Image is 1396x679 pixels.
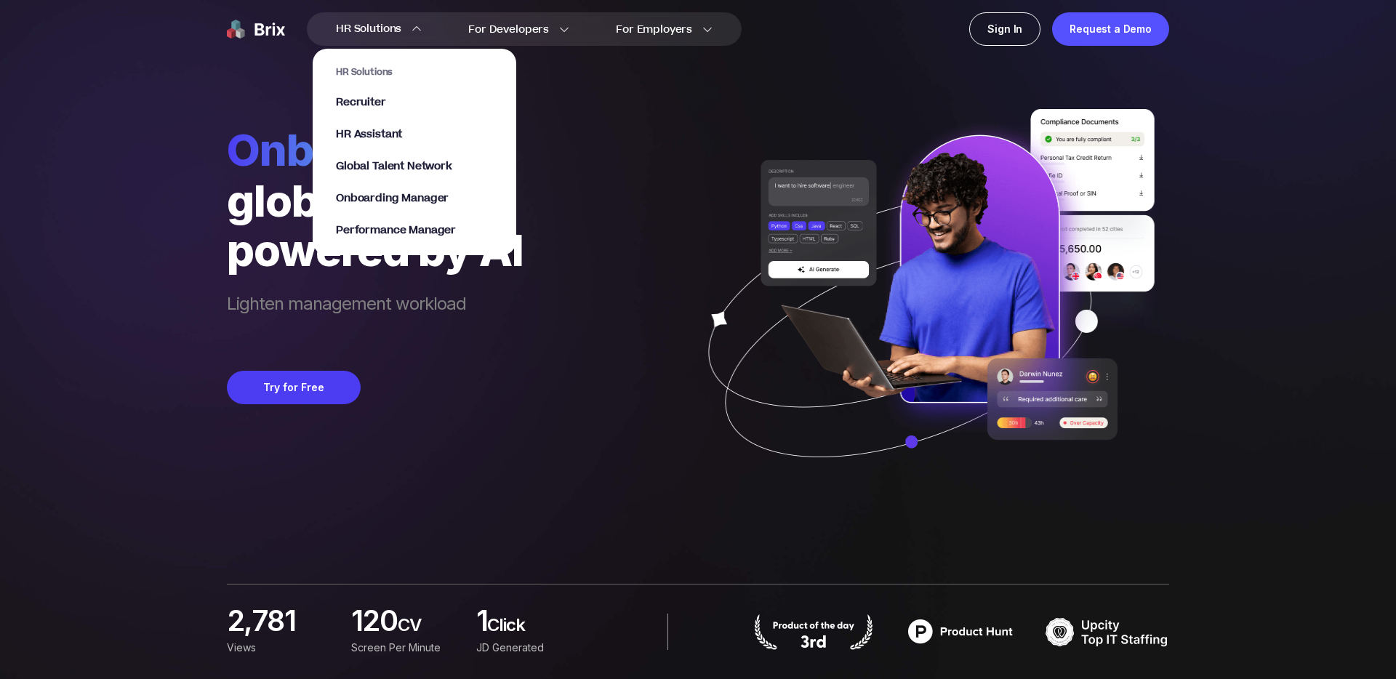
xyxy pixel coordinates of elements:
[227,124,523,176] span: Onboard
[336,95,493,110] a: Recruiter
[336,223,493,238] a: Performance Manager
[336,126,402,142] span: HR Assistant
[336,190,449,206] span: Onboarding Manager
[487,614,583,643] span: Click
[336,127,493,142] a: HR Assistant
[227,608,295,632] span: 2,781
[476,640,583,656] div: JD Generated
[398,614,459,643] span: CV
[227,371,361,404] button: Try for Free
[336,66,493,78] span: HR Solutions
[752,614,875,650] img: product hunt badge
[336,159,493,174] a: Global Talent Network
[227,225,523,275] div: powered by AI
[1052,12,1169,46] a: Request a Demo
[336,158,452,174] span: Global Talent Network
[227,292,523,342] span: Lighten management workload
[468,22,549,37] span: For Developers
[336,95,386,110] span: Recruiter
[682,109,1169,500] img: ai generate
[969,12,1040,46] a: Sign In
[336,222,456,238] span: Performance Manager
[336,191,493,206] a: Onboarding Manager
[351,608,397,637] span: 120
[1046,614,1169,650] img: TOP IT STAFFING
[616,22,692,37] span: For Employers
[476,608,487,637] span: 1
[351,640,458,656] div: screen per minute
[336,17,401,41] span: HR Solutions
[899,614,1022,650] img: product hunt badge
[227,640,334,656] div: Views
[227,176,523,225] div: globally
